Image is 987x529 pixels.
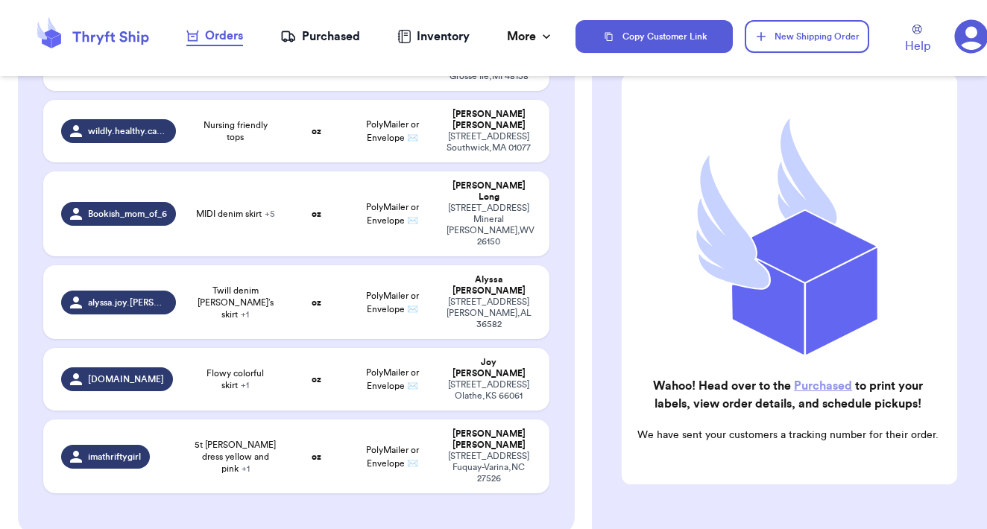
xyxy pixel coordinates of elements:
div: [STREET_ADDRESS] Fuquay-Varina , NC 27526 [447,451,531,484]
a: Inventory [397,28,470,45]
span: Twill denim [PERSON_NAME]’s skirt [194,285,277,320]
span: Nursing friendly tops [194,119,277,143]
div: [STREET_ADDRESS] Olathe , KS 66061 [447,379,531,402]
a: Purchased [280,28,360,45]
strong: oz [312,298,321,307]
div: [STREET_ADDRESS] Mineral [PERSON_NAME] , WV 26150 [447,203,531,247]
a: Purchased [794,380,852,392]
div: [PERSON_NAME] Long [447,180,531,203]
span: Help [905,37,930,55]
a: Orders [186,27,243,46]
span: [DOMAIN_NAME] [88,373,164,385]
strong: oz [312,375,321,384]
span: + 1 [241,310,249,319]
span: alyssa.joy.[PERSON_NAME] [88,297,167,308]
p: We have sent your customers a tracking number for their order. [634,428,942,443]
span: Flowy colorful skirt [194,367,277,391]
div: Joy [PERSON_NAME] [447,357,531,379]
span: imathriftygirl [88,451,141,463]
span: PolyMailer or Envelope ✉️ [366,446,419,468]
div: More [507,28,554,45]
strong: oz [312,209,321,218]
span: PolyMailer or Envelope ✉️ [366,120,419,142]
span: PolyMailer or Envelope ✉️ [366,203,419,225]
span: MIDI denim skirt [196,208,275,220]
strong: oz [312,452,321,461]
strong: oz [312,127,321,136]
button: New Shipping Order [745,20,869,53]
span: + 1 [241,381,249,390]
div: [PERSON_NAME] [PERSON_NAME] [447,428,531,451]
div: [STREET_ADDRESS] [PERSON_NAME] , AL 36582 [447,297,531,330]
a: Help [905,25,930,55]
span: wildly.healthy.canine [88,125,167,137]
span: Bookish_mom_of_6 [88,208,167,220]
div: Alyssa [PERSON_NAME] [447,274,531,297]
span: + 1 [242,464,250,473]
div: Orders [186,27,243,45]
span: 5t [PERSON_NAME] dress yellow and pink [194,439,277,475]
span: + 5 [265,209,275,218]
button: Copy Customer Link [576,20,732,53]
div: [STREET_ADDRESS] Southwick , MA 01077 [447,131,531,153]
span: PolyMailer or Envelope ✉️ [366,291,419,314]
span: PolyMailer or Envelope ✉️ [366,368,419,390]
div: [PERSON_NAME] [PERSON_NAME] [447,109,531,131]
h2: Wahoo! Head over to the to print your labels, view order details, and schedule pickups! [634,377,942,413]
